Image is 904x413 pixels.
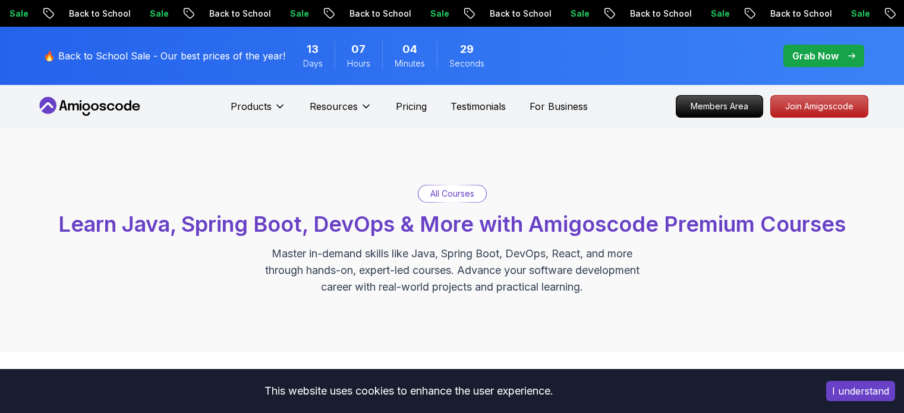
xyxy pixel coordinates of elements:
[676,96,763,117] p: Members Area
[451,99,506,114] a: Testimonials
[449,58,484,70] span: Seconds
[231,99,272,114] p: Products
[347,58,370,70] span: Hours
[307,41,319,58] span: 13 Days
[402,41,417,58] span: 4 Minutes
[545,8,583,20] p: Sale
[9,378,808,404] div: This website uses cookies to enhance the user experience.
[396,99,427,114] a: Pricing
[771,96,868,117] p: Join Amigoscode
[303,58,323,70] span: Days
[770,95,868,118] a: Join Amigoscode
[43,8,124,20] p: Back to School
[405,8,443,20] p: Sale
[264,8,303,20] p: Sale
[826,8,864,20] p: Sale
[124,8,162,20] p: Sale
[395,58,425,70] span: Minutes
[676,95,763,118] a: Members Area
[685,8,723,20] p: Sale
[351,41,366,58] span: 7 Hours
[310,99,372,123] button: Resources
[253,245,652,295] p: Master in-demand skills like Java, Spring Boot, DevOps, React, and more through hands-on, expert-...
[826,381,895,401] button: Accept cookies
[464,8,545,20] p: Back to School
[58,211,846,237] span: Learn Java, Spring Boot, DevOps & More with Amigoscode Premium Courses
[430,188,474,200] p: All Courses
[324,8,405,20] p: Back to School
[745,8,826,20] p: Back to School
[231,99,286,123] button: Products
[460,41,474,58] span: 29 Seconds
[530,99,588,114] a: For Business
[792,49,839,63] p: Grab Now
[184,8,264,20] p: Back to School
[310,99,358,114] p: Resources
[604,8,685,20] p: Back to School
[43,49,285,63] p: 🔥 Back to School Sale - Our best prices of the year!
